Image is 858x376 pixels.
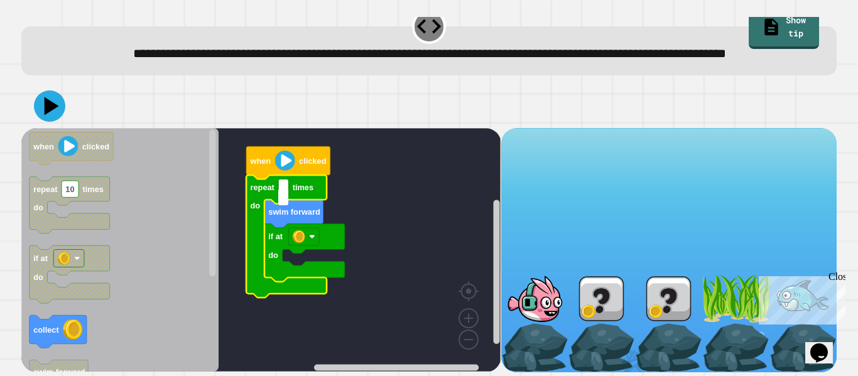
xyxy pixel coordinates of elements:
[82,142,109,151] text: clicked
[33,185,58,194] text: repeat
[66,185,75,194] text: 10
[293,183,313,192] text: times
[805,326,845,363] iframe: chat widget
[33,254,48,263] text: if at
[33,272,43,282] text: do
[83,185,104,194] text: times
[250,156,271,166] text: when
[268,232,283,241] text: if at
[33,203,43,212] text: do
[749,7,819,49] a: Show tip
[33,325,59,335] text: collect
[21,128,501,372] div: Blockly Workspace
[251,183,275,192] text: repeat
[268,250,278,260] text: do
[754,271,845,325] iframe: chat widget
[33,142,54,151] text: when
[268,207,320,217] text: swim forward
[251,201,261,210] text: do
[5,5,87,80] div: Chat with us now!Close
[299,156,326,166] text: clicked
